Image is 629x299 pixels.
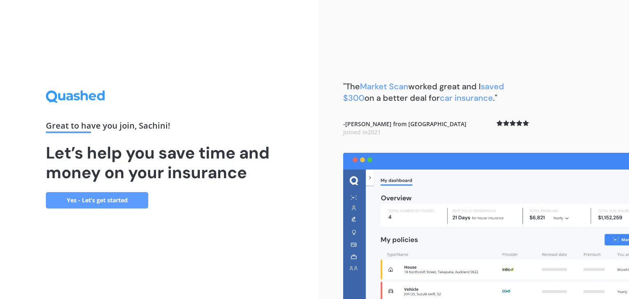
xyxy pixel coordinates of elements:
[46,192,148,208] a: Yes - Let’s get started
[343,128,381,136] span: Joined in 2021
[46,143,273,182] h1: Let’s help you save time and money on your insurance
[343,81,504,103] b: "The worked great and I on a better deal for ."
[343,153,629,299] img: dashboard.webp
[46,122,273,133] div: Great to have you join , Sachini !
[343,81,504,103] span: saved $300
[440,93,493,103] span: car insurance
[343,120,466,136] b: - [PERSON_NAME] from [GEOGRAPHIC_DATA]
[360,81,408,92] span: Market Scan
